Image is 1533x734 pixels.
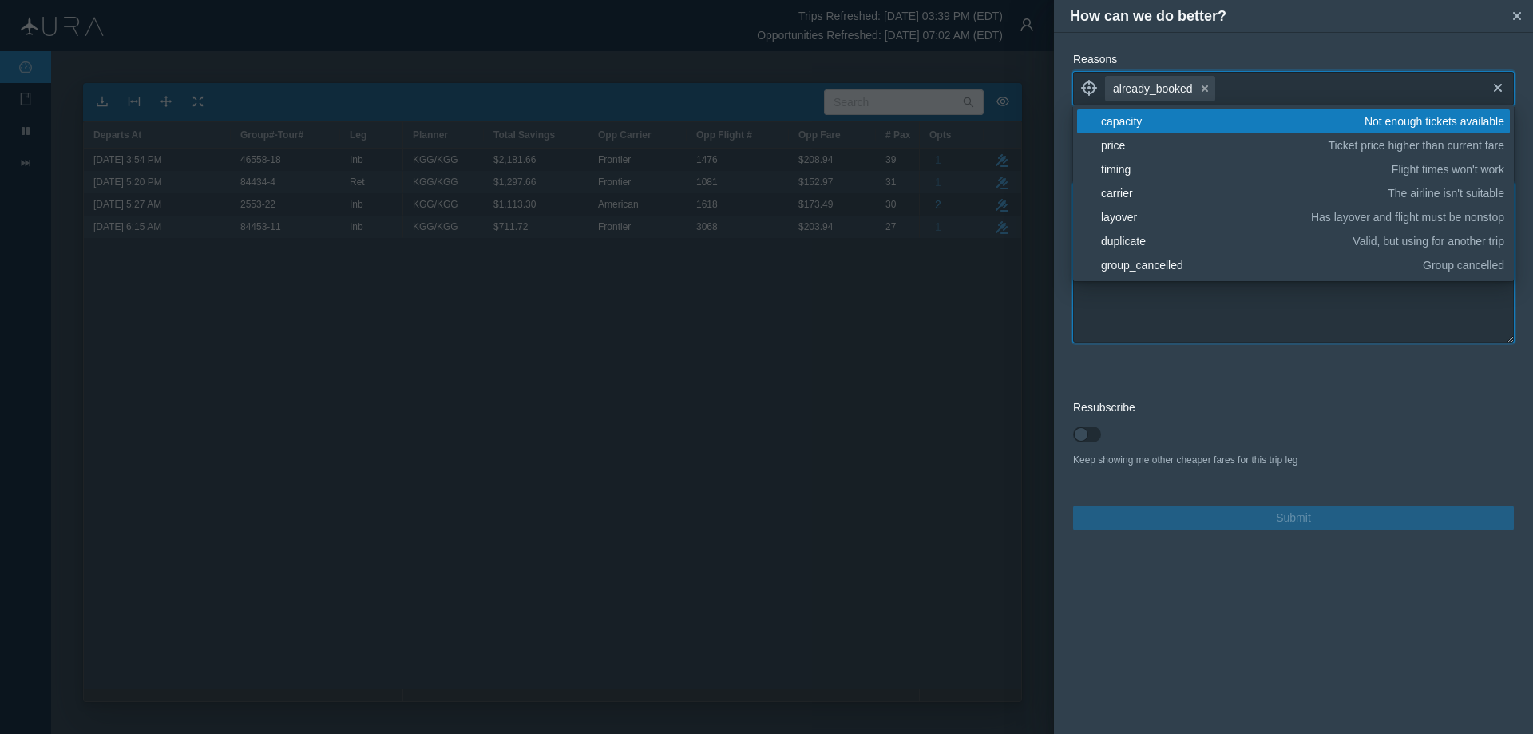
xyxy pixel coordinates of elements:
div: group_cancelled [1101,257,1417,273]
span: Reasons [1073,53,1117,65]
span: already_booked [1113,81,1193,97]
span: Ticket price higher than current fare [1329,137,1504,153]
div: Keep showing me other cheaper fares for this trip leg [1073,453,1514,467]
span: The airline isn't suitable [1388,185,1504,201]
h4: How can we do better? [1070,6,1505,27]
div: layover [1101,209,1305,225]
span: Not enough tickets available [1365,113,1504,129]
button: Submit [1073,506,1514,530]
span: Submit [1276,510,1311,526]
div: carrier [1101,185,1382,201]
span: Valid, but using for another trip [1353,233,1504,249]
span: Resubscribe [1073,401,1135,414]
span: Flight times won't work [1392,161,1504,177]
button: Close [1505,4,1529,28]
div: duplicate [1101,233,1347,249]
div: capacity [1101,113,1359,129]
div: price [1101,137,1323,153]
span: Group cancelled [1423,257,1504,273]
span: Has layover and flight must be nonstop [1311,209,1504,225]
div: timing [1101,161,1386,177]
